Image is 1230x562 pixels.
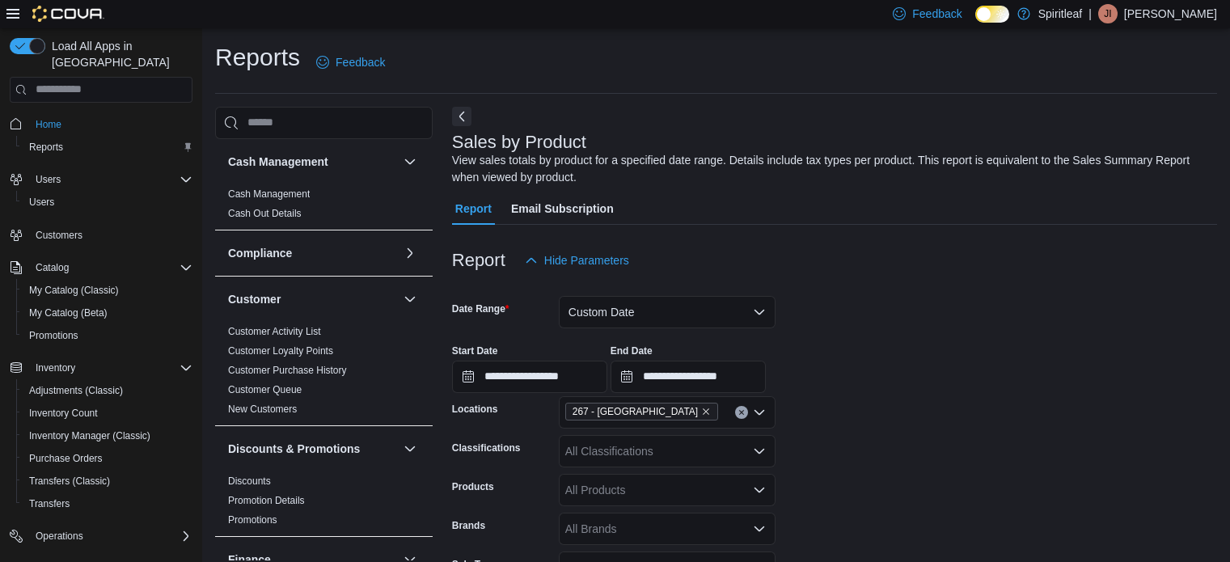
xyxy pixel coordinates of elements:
[23,471,116,491] a: Transfers (Classic)
[23,281,125,300] a: My Catalog (Classic)
[228,475,271,487] a: Discounts
[23,426,157,446] a: Inventory Manager (Classic)
[29,329,78,342] span: Promotions
[452,480,494,493] label: Products
[16,379,199,402] button: Adjustments (Classic)
[452,344,498,357] label: Start Date
[400,152,420,171] button: Cash Management
[29,196,54,209] span: Users
[228,326,321,337] a: Customer Activity List
[518,244,636,277] button: Hide Parameters
[228,475,271,488] span: Discounts
[3,223,199,247] button: Customers
[29,429,150,442] span: Inventory Manager (Classic)
[228,441,397,457] button: Discounts & Promotions
[215,41,300,74] h1: Reports
[36,361,75,374] span: Inventory
[753,406,766,419] button: Open list of options
[452,361,607,393] input: Press the down key to open a popover containing a calendar.
[23,449,109,468] a: Purchase Orders
[36,261,69,274] span: Catalog
[1088,4,1092,23] p: |
[735,406,748,419] button: Clear input
[452,152,1209,186] div: View sales totals by product for a specified date range. Details include tax types per product. T...
[701,407,711,416] button: Remove 267 - Cold Lake from selection in this group
[228,188,310,201] span: Cash Management
[228,154,328,170] h3: Cash Management
[228,441,360,457] h3: Discounts & Promotions
[16,302,199,324] button: My Catalog (Beta)
[29,358,82,378] button: Inventory
[753,522,766,535] button: Open list of options
[912,6,962,22] span: Feedback
[36,530,83,543] span: Operations
[23,137,192,157] span: Reports
[452,442,521,454] label: Classifications
[228,514,277,526] a: Promotions
[23,326,192,345] span: Promotions
[228,365,347,376] a: Customer Purchase History
[1104,4,1111,23] span: JI
[16,279,199,302] button: My Catalog (Classic)
[23,303,192,323] span: My Catalog (Beta)
[3,525,199,547] button: Operations
[215,322,433,425] div: Customer
[29,225,192,245] span: Customers
[228,291,397,307] button: Customer
[29,115,68,134] a: Home
[36,118,61,131] span: Home
[3,357,199,379] button: Inventory
[29,284,119,297] span: My Catalog (Classic)
[228,188,310,200] a: Cash Management
[16,136,199,158] button: Reports
[753,484,766,497] button: Open list of options
[23,426,192,446] span: Inventory Manager (Classic)
[336,54,385,70] span: Feedback
[400,289,420,309] button: Customer
[23,192,61,212] a: Users
[753,445,766,458] button: Open list of options
[23,471,192,491] span: Transfers (Classic)
[16,324,199,347] button: Promotions
[29,258,192,277] span: Catalog
[23,494,192,513] span: Transfers
[23,381,192,400] span: Adjustments (Classic)
[228,495,305,506] a: Promotion Details
[400,439,420,458] button: Discounts & Promotions
[228,383,302,396] span: Customer Queue
[16,402,199,425] button: Inventory Count
[23,281,192,300] span: My Catalog (Classic)
[23,137,70,157] a: Reports
[452,107,471,126] button: Next
[228,245,397,261] button: Compliance
[452,519,485,532] label: Brands
[29,384,123,397] span: Adjustments (Classic)
[23,404,104,423] a: Inventory Count
[228,325,321,338] span: Customer Activity List
[228,291,281,307] h3: Customer
[228,494,305,507] span: Promotion Details
[23,381,129,400] a: Adjustments (Classic)
[29,114,192,134] span: Home
[29,526,90,546] button: Operations
[23,404,192,423] span: Inventory Count
[23,326,85,345] a: Promotions
[1098,4,1118,23] div: Jailee I
[29,475,110,488] span: Transfers (Classic)
[228,364,347,377] span: Customer Purchase History
[228,344,333,357] span: Customer Loyalty Points
[29,497,70,510] span: Transfers
[1124,4,1217,23] p: [PERSON_NAME]
[452,251,505,270] h3: Report
[228,245,292,261] h3: Compliance
[215,471,433,536] div: Discounts & Promotions
[29,141,63,154] span: Reports
[23,303,114,323] a: My Catalog (Beta)
[228,403,297,416] span: New Customers
[45,38,192,70] span: Load All Apps in [GEOGRAPHIC_DATA]
[559,296,776,328] button: Custom Date
[29,170,192,189] span: Users
[215,184,433,230] div: Cash Management
[611,344,653,357] label: End Date
[228,404,297,415] a: New Customers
